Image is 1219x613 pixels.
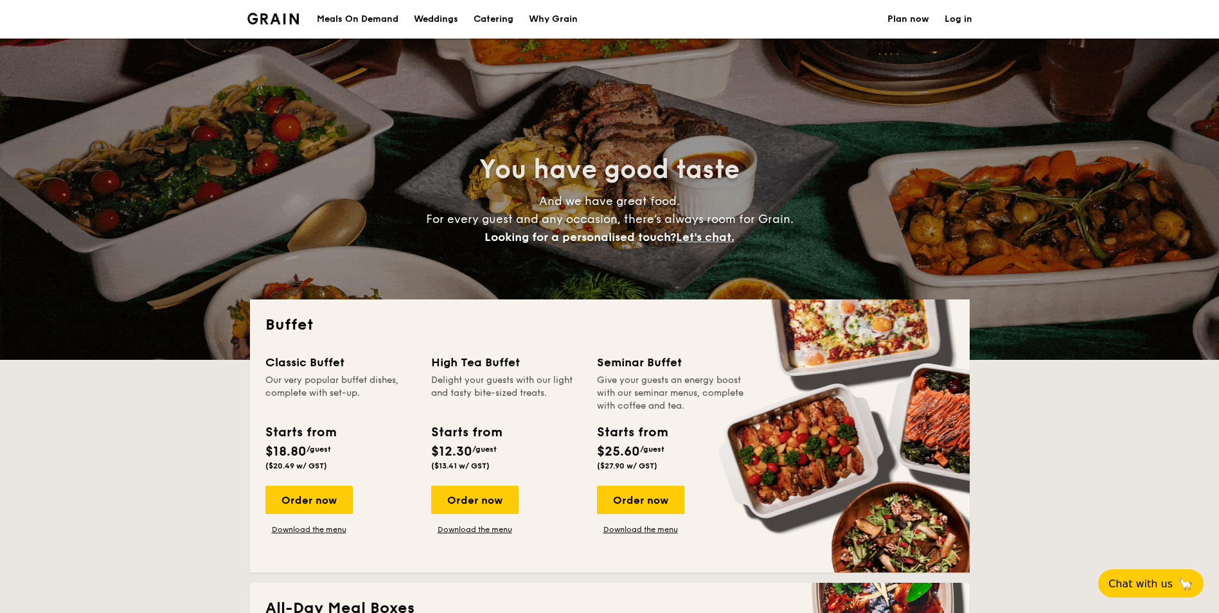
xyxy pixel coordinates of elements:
[265,353,416,371] div: Classic Buffet
[426,194,794,244] span: And we have great food. For every guest and any occasion, there’s always room for Grain.
[431,374,582,413] div: Delight your guests with our light and tasty bite-sized treats.
[597,461,657,470] span: ($27.90 w/ GST)
[597,374,747,413] div: Give your guests an energy boost with our seminar menus, complete with coffee and tea.
[597,524,684,535] a: Download the menu
[307,445,331,454] span: /guest
[479,154,740,185] span: You have good taste
[265,524,353,535] a: Download the menu
[431,486,519,514] div: Order now
[431,423,501,442] div: Starts from
[265,374,416,413] div: Our very popular buffet dishes, complete with set-up.
[472,445,497,454] span: /guest
[247,13,299,24] a: Logotype
[265,315,954,335] h2: Buffet
[640,445,664,454] span: /guest
[265,444,307,459] span: $18.80
[431,444,472,459] span: $12.30
[1098,569,1204,598] button: Chat with us🦙
[485,230,676,244] span: Looking for a personalised touch?
[1178,576,1193,591] span: 🦙
[431,524,519,535] a: Download the menu
[265,486,353,514] div: Order now
[597,486,684,514] div: Order now
[265,423,335,442] div: Starts from
[265,461,327,470] span: ($20.49 w/ GST)
[247,13,299,24] img: Grain
[1108,578,1173,590] span: Chat with us
[431,461,490,470] span: ($13.41 w/ GST)
[676,230,734,244] span: Let's chat.
[597,353,747,371] div: Seminar Buffet
[597,444,640,459] span: $25.60
[597,423,667,442] div: Starts from
[431,353,582,371] div: High Tea Buffet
